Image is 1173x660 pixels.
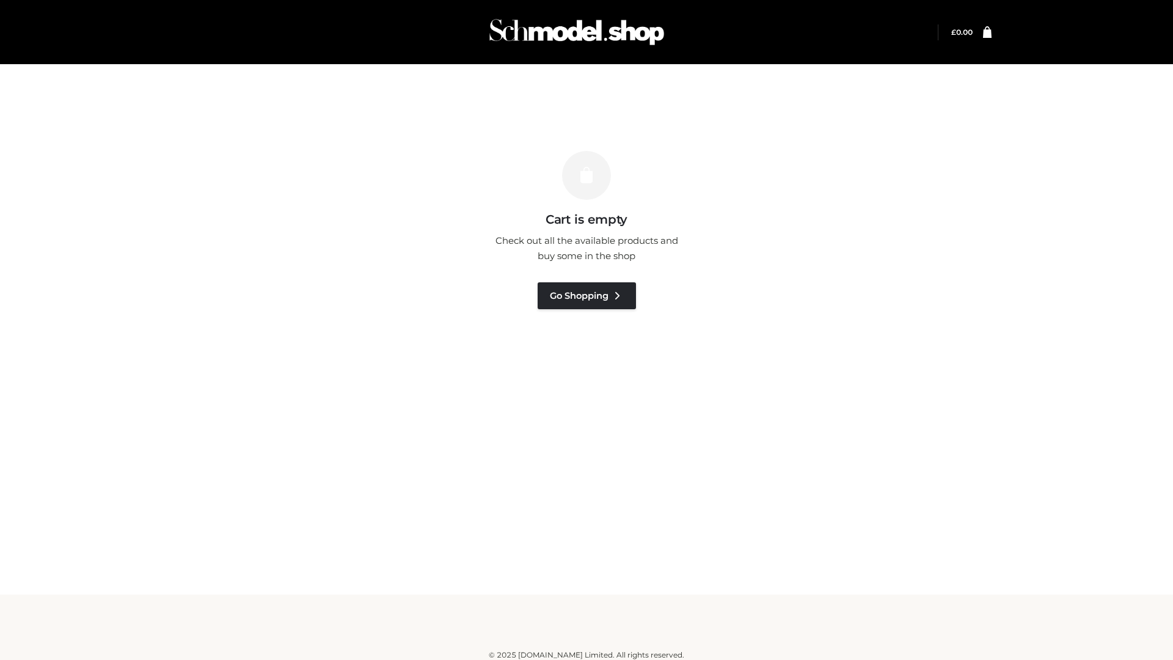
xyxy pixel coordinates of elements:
[209,212,964,227] h3: Cart is empty
[485,8,668,56] img: Schmodel Admin 964
[489,233,684,264] p: Check out all the available products and buy some in the shop
[538,282,636,309] a: Go Shopping
[951,28,956,37] span: £
[951,28,973,37] bdi: 0.00
[951,28,973,37] a: £0.00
